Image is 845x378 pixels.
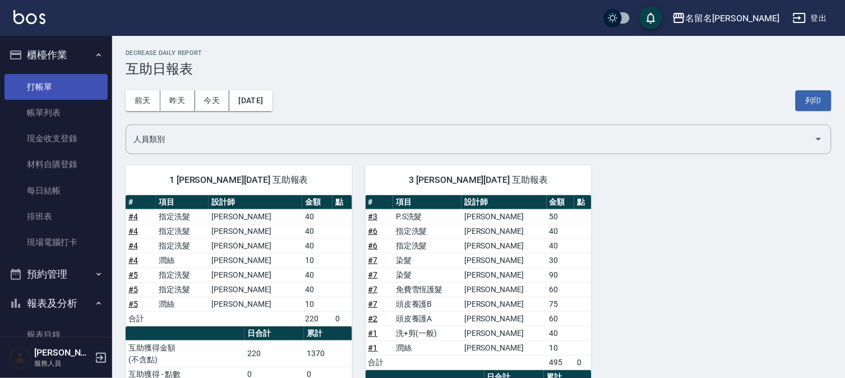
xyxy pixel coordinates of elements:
[244,326,304,341] th: 日合計
[126,195,352,326] table: a dense table
[788,8,832,29] button: 登出
[796,90,832,111] button: 列印
[393,209,461,224] td: P.S洗髮
[368,329,378,338] a: #1
[393,253,461,268] td: 染髮
[4,126,108,151] a: 現金收支登錄
[156,224,209,238] td: 指定洗髮
[209,297,302,311] td: [PERSON_NAME]
[393,326,461,340] td: 洗+剪(一般)
[156,195,209,210] th: 項目
[393,195,461,210] th: 項目
[195,90,230,111] button: 今天
[574,355,592,370] td: 0
[461,311,547,326] td: [PERSON_NAME]
[368,343,378,352] a: #1
[461,209,547,224] td: [PERSON_NAME]
[547,340,574,355] td: 10
[34,347,91,358] h5: [PERSON_NAME]
[366,355,393,370] td: 合計
[640,7,662,29] button: save
[128,256,138,265] a: #4
[34,358,91,368] p: 服務人員
[379,174,579,186] span: 3 [PERSON_NAME][DATE] 互助報表
[547,297,574,311] td: 75
[4,74,108,100] a: 打帳單
[244,340,304,367] td: 220
[668,7,784,30] button: 名留名[PERSON_NAME]
[302,268,333,282] td: 40
[368,241,378,250] a: #6
[368,299,378,308] a: #7
[126,340,244,367] td: 互助獲得金額 (不含點)
[128,299,138,308] a: #5
[128,227,138,236] a: #4
[686,11,779,25] div: 名留名[PERSON_NAME]
[4,260,108,289] button: 預約管理
[302,238,333,253] td: 40
[4,100,108,126] a: 帳單列表
[393,238,461,253] td: 指定洗髮
[4,229,108,255] a: 現場電腦打卡
[368,256,378,265] a: #7
[4,204,108,229] a: 排班表
[547,311,574,326] td: 60
[547,238,574,253] td: 40
[302,195,333,210] th: 金額
[209,282,302,297] td: [PERSON_NAME]
[547,355,574,370] td: 495
[461,238,547,253] td: [PERSON_NAME]
[302,297,333,311] td: 10
[4,178,108,204] a: 每日結帳
[333,311,352,326] td: 0
[547,224,574,238] td: 40
[393,268,461,282] td: 染髮
[368,285,378,294] a: #7
[368,314,378,323] a: #2
[368,270,378,279] a: #7
[209,268,302,282] td: [PERSON_NAME]
[209,238,302,253] td: [PERSON_NAME]
[366,195,393,210] th: #
[302,209,333,224] td: 40
[547,268,574,282] td: 90
[304,326,352,341] th: 累計
[393,340,461,355] td: 潤絲
[547,282,574,297] td: 60
[393,297,461,311] td: 頭皮養護B
[160,90,195,111] button: 昨天
[547,326,574,340] td: 40
[461,268,547,282] td: [PERSON_NAME]
[126,195,156,210] th: #
[156,238,209,253] td: 指定洗髮
[366,195,592,370] table: a dense table
[574,195,592,210] th: 點
[209,253,302,268] td: [PERSON_NAME]
[128,285,138,294] a: #5
[156,297,209,311] td: 潤絲
[368,212,378,221] a: #3
[209,209,302,224] td: [PERSON_NAME]
[302,253,333,268] td: 10
[304,340,352,367] td: 1370
[209,224,302,238] td: [PERSON_NAME]
[393,282,461,297] td: 免費雪恆護髮
[302,224,333,238] td: 40
[13,10,45,24] img: Logo
[4,40,108,70] button: 櫃檯作業
[547,209,574,224] td: 50
[393,311,461,326] td: 頭皮養護A
[229,90,272,111] button: [DATE]
[302,311,333,326] td: 220
[461,195,547,210] th: 設計師
[333,195,352,210] th: 點
[209,195,302,210] th: 設計師
[139,174,339,186] span: 1 [PERSON_NAME][DATE] 互助報表
[156,268,209,282] td: 指定洗髮
[9,347,31,369] img: Person
[156,253,209,268] td: 潤絲
[547,253,574,268] td: 30
[126,311,156,326] td: 合計
[810,130,828,148] button: Open
[156,282,209,297] td: 指定洗髮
